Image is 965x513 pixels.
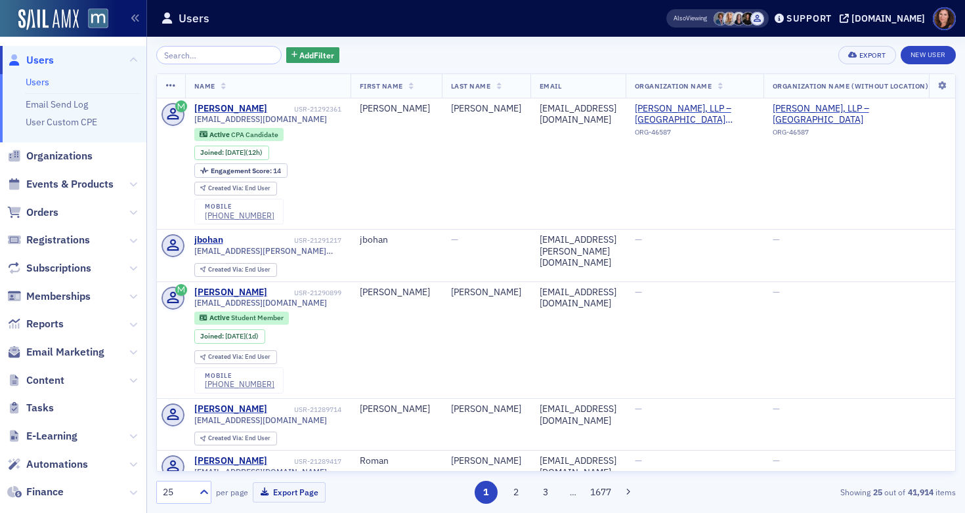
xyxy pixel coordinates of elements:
button: AddFilter [286,47,340,64]
button: [DOMAIN_NAME] [840,14,930,23]
div: Engagement Score: 14 [194,163,288,178]
span: Kelly Brown [732,12,746,26]
label: per page [216,486,248,498]
div: [PERSON_NAME] [451,103,521,115]
span: Created Via : [208,265,245,274]
span: Student Member [231,313,284,322]
div: USR-21292361 [269,105,341,113]
span: Engagement Score : [211,166,273,175]
span: — [451,234,458,245]
div: 25 [163,485,192,499]
span: Reports [26,317,64,331]
span: Profile [933,7,956,30]
a: View Homepage [79,9,108,31]
button: 1677 [590,481,612,504]
span: Organization Name (Without Location) [773,81,929,91]
div: Active: Active: CPA Candidate [194,128,284,141]
button: 1 [475,481,498,504]
img: SailAMX [18,9,79,30]
div: mobile [205,203,274,211]
a: E-Learning [7,429,77,443]
a: Email Marketing [7,345,104,359]
div: USR-21289417 [269,457,341,466]
span: Active [209,130,231,139]
strong: 41,914 [905,486,935,498]
span: — [635,403,642,415]
a: [PERSON_NAME] [194,287,267,298]
div: Joined: 2025-09-02 00:00:00 [194,146,269,160]
div: (12h) [225,148,263,157]
span: — [773,234,780,245]
span: First Name [360,81,403,91]
a: [PHONE_NUMBER] [205,211,274,220]
a: Memberships [7,289,91,304]
a: jbohan [194,234,223,246]
div: End User [208,266,270,274]
div: Roman [360,455,433,467]
span: [EMAIL_ADDRESS][DOMAIN_NAME] [194,114,327,124]
span: — [635,234,642,245]
span: — [773,403,780,415]
span: Events & Products [26,177,114,192]
span: Finance [26,485,64,499]
div: USR-21290899 [269,289,341,297]
div: Created Via: End User [194,263,277,277]
span: [EMAIL_ADDRESS][DOMAIN_NAME] [194,298,327,308]
div: [DOMAIN_NAME] [851,12,925,24]
span: Email [540,81,562,91]
a: Active CPA Candidate [200,130,278,138]
input: Search… [156,46,282,64]
div: [PERSON_NAME] [451,455,521,467]
div: [EMAIL_ADDRESS][DOMAIN_NAME] [540,287,616,310]
span: Organizations [26,149,93,163]
span: [EMAIL_ADDRESS][DOMAIN_NAME] [194,415,327,425]
div: [EMAIL_ADDRESS][DOMAIN_NAME] [540,103,616,126]
div: Showing out of items [698,486,956,498]
a: New User [901,46,956,64]
span: — [773,286,780,298]
span: [EMAIL_ADDRESS][DOMAIN_NAME] [194,467,327,477]
div: ORG-46587 [635,128,754,141]
span: E-Learning [26,429,77,443]
div: Support [786,12,832,24]
span: CPA Candidate [231,130,278,139]
a: [PERSON_NAME], LLP – [GEOGRAPHIC_DATA] [773,103,940,126]
div: Created Via: End User [194,350,277,364]
span: Created Via : [208,434,245,442]
div: [PERSON_NAME] [360,403,433,415]
a: Events & Products [7,177,114,192]
a: [PERSON_NAME] [194,103,267,115]
span: [DATE] [225,331,246,340]
a: Organizations [7,149,93,163]
div: End User [208,435,270,442]
span: Memberships [26,289,91,304]
a: Users [26,76,49,88]
span: Tasks [26,401,54,415]
div: [PERSON_NAME] [451,287,521,298]
div: Export [859,52,886,59]
div: End User [208,185,270,192]
button: 3 [534,481,557,504]
div: [PERSON_NAME] [194,455,267,467]
a: [PERSON_NAME] [194,403,267,415]
span: Last Name [451,81,491,91]
span: Lauren McDonough [741,12,755,26]
div: Active: Active: Student Member [194,312,289,325]
span: Subscriptions [26,261,91,276]
div: Created Via: End User [194,432,277,445]
div: USR-21289714 [269,405,341,414]
div: Joined: 2025-09-01 00:00:00 [194,329,265,344]
a: Subscriptions [7,261,91,276]
span: Grant Thornton, LLP – Baltimore [773,103,940,126]
span: Justin Chase [750,12,764,26]
div: [PERSON_NAME] [360,287,433,298]
span: Joined : [200,332,225,340]
span: Content [26,373,64,388]
div: [EMAIL_ADDRESS][PERSON_NAME][DOMAIN_NAME] [540,234,616,269]
span: … [564,486,582,498]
